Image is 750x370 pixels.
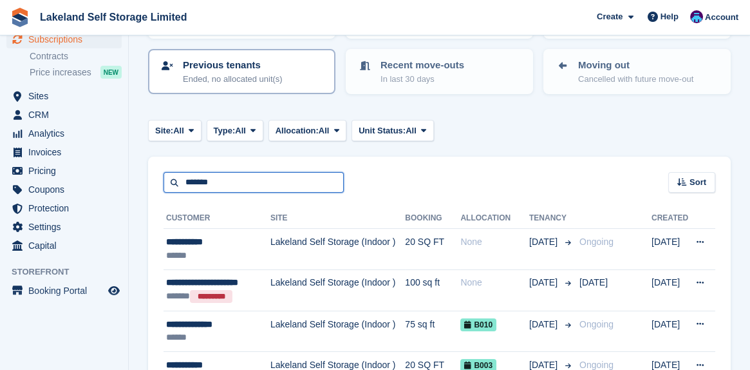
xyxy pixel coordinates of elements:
[689,176,706,189] span: Sort
[406,124,417,137] span: All
[28,30,106,48] span: Subscriptions
[705,11,738,24] span: Account
[652,229,688,269] td: [DATE]
[405,311,460,351] td: 75 sq ft
[12,266,128,278] span: Storefront
[405,269,460,311] td: 100 sq ft
[155,124,173,137] span: Site:
[183,73,283,86] p: Ended, no allocated unit(s)
[352,120,433,141] button: Unit Status: All
[106,283,122,298] a: Preview store
[30,65,122,79] a: Price increases NEW
[380,58,464,73] p: Recent move-outs
[529,318,560,331] span: [DATE]
[28,180,106,199] span: Coupons
[578,73,693,86] p: Cancelled with future move-out
[28,218,106,236] span: Settings
[270,208,405,229] th: Site
[28,282,106,300] span: Booking Portal
[652,208,688,229] th: Created
[6,124,122,142] a: menu
[30,50,122,63] a: Contracts
[380,73,464,86] p: In last 30 days
[359,124,406,137] span: Unit Status:
[28,237,106,255] span: Capital
[100,66,122,79] div: NEW
[652,311,688,351] td: [DATE]
[405,208,460,229] th: Booking
[6,237,122,255] a: menu
[578,58,693,73] p: Moving out
[460,318,496,331] span: B010
[28,87,106,105] span: Sites
[148,120,202,141] button: Site: All
[214,124,236,137] span: Type:
[545,50,729,93] a: Moving out Cancelled with future move-out
[6,143,122,161] a: menu
[28,199,106,217] span: Protection
[276,124,319,137] span: Allocation:
[6,218,122,236] a: menu
[661,10,679,23] span: Help
[183,58,283,73] p: Previous tenants
[10,8,30,27] img: stora-icon-8386f47178a22dfd0bd8f6a31ec36ba5ce8667c1dd55bd0f319d3a0aa187defe.svg
[35,6,192,28] a: Lakeland Self Storage Limited
[6,162,122,180] a: menu
[652,269,688,311] td: [DATE]
[6,180,122,199] a: menu
[28,124,106,142] span: Analytics
[529,208,574,229] th: Tenancy
[579,277,608,287] span: [DATE]
[347,50,532,93] a: Recent move-outs In last 30 days
[28,162,106,180] span: Pricing
[270,311,405,351] td: Lakeland Self Storage (Indoor )
[460,276,529,289] div: None
[207,120,263,141] button: Type: All
[235,124,246,137] span: All
[529,235,560,249] span: [DATE]
[460,208,529,229] th: Allocation
[270,229,405,269] td: Lakeland Self Storage (Indoor )
[6,199,122,217] a: menu
[529,276,560,289] span: [DATE]
[460,235,529,249] div: None
[319,124,330,137] span: All
[597,10,623,23] span: Create
[164,208,270,229] th: Customer
[6,30,122,48] a: menu
[690,10,703,23] img: David Dickson
[28,143,106,161] span: Invoices
[149,50,334,93] a: Previous tenants Ended, no allocated unit(s)
[6,106,122,124] a: menu
[405,229,460,269] td: 20 SQ FT
[6,87,122,105] a: menu
[6,282,122,300] a: menu
[268,120,347,141] button: Allocation: All
[579,237,614,247] span: Ongoing
[30,66,91,79] span: Price increases
[270,269,405,311] td: Lakeland Self Storage (Indoor )
[173,124,184,137] span: All
[28,106,106,124] span: CRM
[579,360,614,370] span: Ongoing
[579,319,614,329] span: Ongoing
